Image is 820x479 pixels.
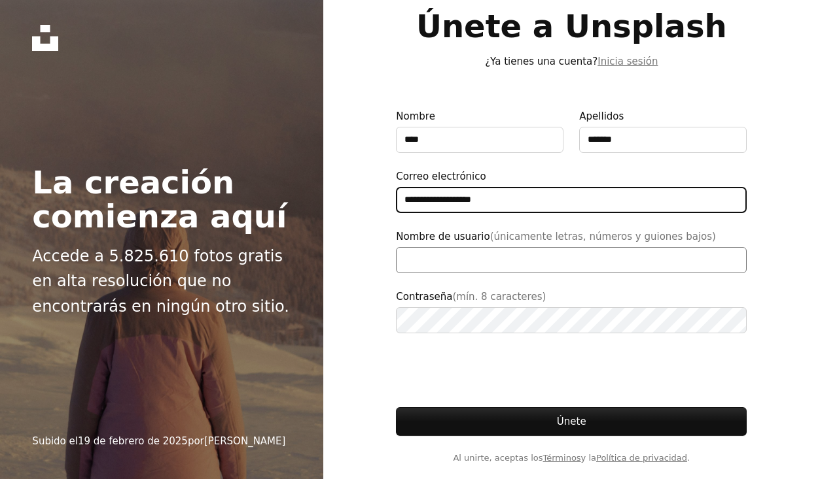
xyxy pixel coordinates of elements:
[396,407,747,436] button: Únete
[396,289,747,333] label: Contraseña
[396,187,747,213] input: Correo electrónico
[396,452,747,465] span: Al unirte, aceptas los y la .
[396,307,747,333] input: Contraseña(mín. 8 caracteres)
[32,244,291,319] p: Accede a 5.825.610 fotos gratis en alta resolución que no encontrarás en ningún otro sitio.
[396,108,563,153] label: Nombre
[396,54,747,69] p: ¿Ya tienes una cuenta?
[490,231,716,242] span: (únicamente letras, números y guiones bajos)
[32,433,285,449] div: Subido el por [PERSON_NAME]
[396,9,747,43] h1: Únete a Unsplash
[396,169,747,213] label: Correo electrónico
[78,435,188,447] time: 19 de febrero de 2025, 19:10:00 GMT-5
[396,127,563,153] input: Nombre
[452,291,546,303] span: (mín. 8 caracteres)
[543,453,581,463] a: Términos
[32,165,291,233] h2: La creación comienza aquí
[597,56,658,67] a: Inicia sesión
[32,25,58,51] a: Inicio — Unsplash
[396,229,747,273] label: Nombre de usuario
[579,108,747,153] label: Apellidos
[596,453,687,463] a: Política de privacidad
[579,127,747,153] input: Apellidos
[396,247,747,273] input: Nombre de usuario(únicamente letras, números y guiones bajos)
